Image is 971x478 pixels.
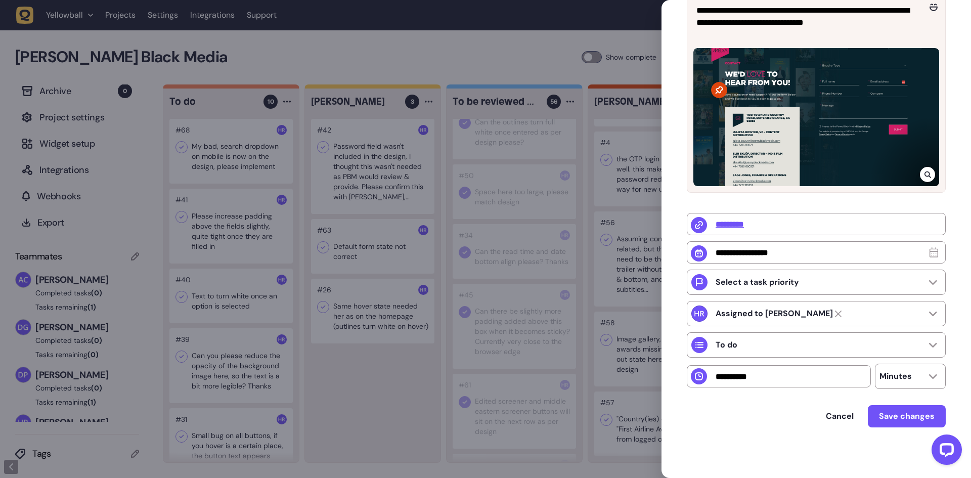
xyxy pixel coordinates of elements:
[879,371,912,381] p: Minutes
[716,340,737,350] p: To do
[923,430,966,473] iframe: LiveChat chat widget
[868,405,946,427] button: Save changes
[716,277,799,287] p: Select a task priority
[816,406,864,426] button: Cancel
[879,411,935,421] span: Save changes
[716,309,833,319] strong: Harry Robinson
[826,411,854,421] span: Cancel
